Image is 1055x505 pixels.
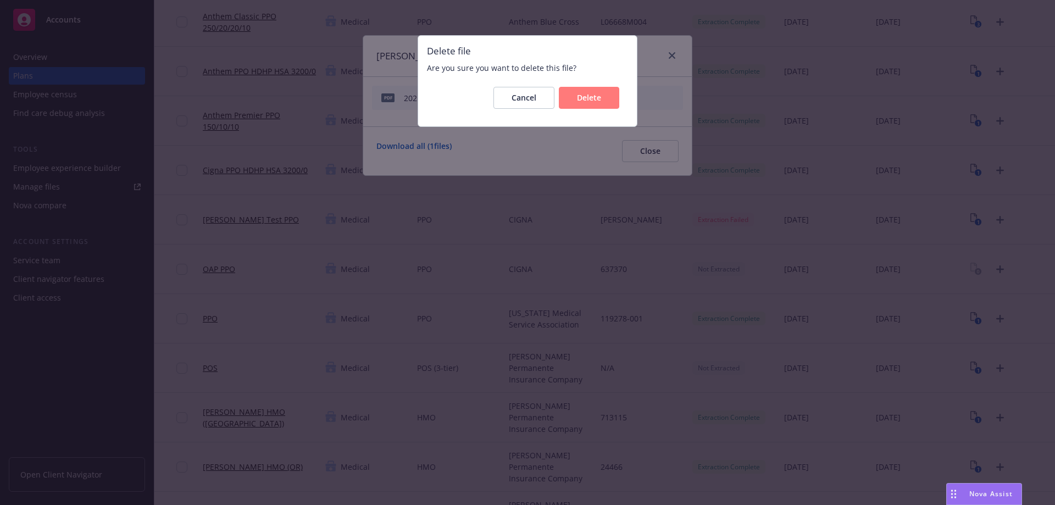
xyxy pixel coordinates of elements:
button: Delete [559,87,619,109]
span: Nova Assist [969,489,1013,498]
span: Delete [577,92,601,103]
span: Delete file [427,45,628,58]
button: Nova Assist [946,483,1022,505]
span: Are you sure you want to delete this file? [427,62,628,74]
span: Cancel [512,92,536,103]
div: Drag to move [947,484,960,504]
button: Cancel [493,87,554,109]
